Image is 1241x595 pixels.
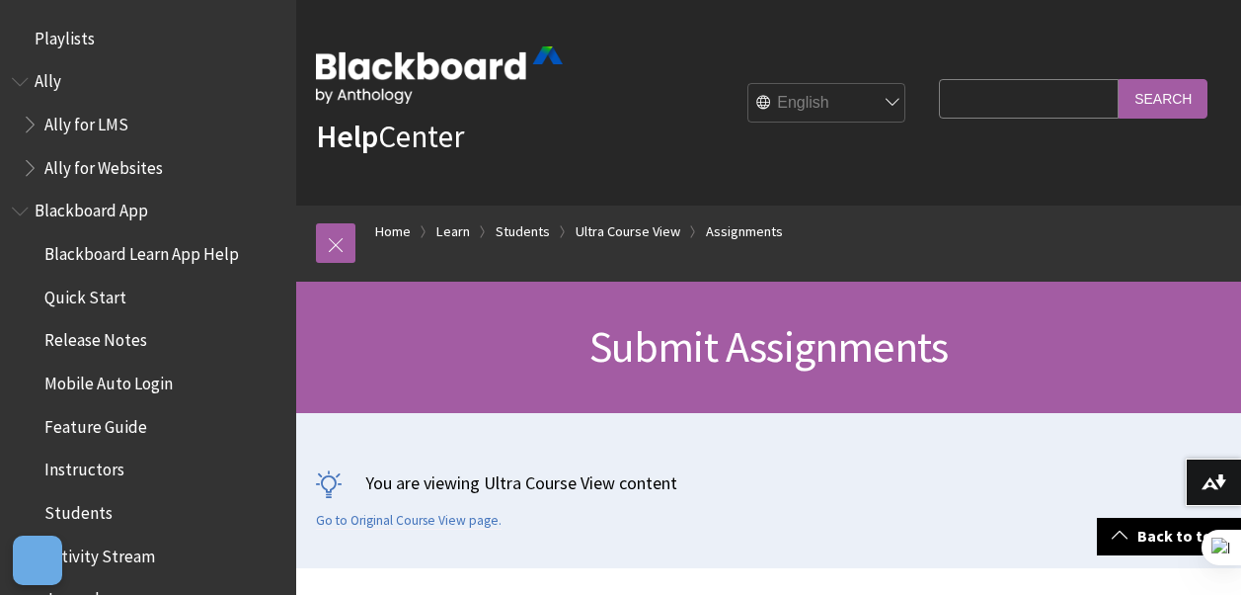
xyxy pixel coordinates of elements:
span: Instructors [44,454,124,480]
span: Playlists [35,22,95,48]
span: Feature Guide [44,410,147,437]
span: Blackboard App [35,195,148,221]
a: Go to Original Course View page. [316,512,502,530]
nav: Book outline for Playlists [12,22,284,55]
a: Home [375,219,411,244]
a: Ultra Course View [576,219,680,244]
span: Ally [35,65,61,92]
span: Ally for LMS [44,108,128,134]
span: Submit Assignments [589,319,949,374]
nav: Book outline for Anthology Ally Help [12,65,284,185]
button: Open Preferences [13,536,62,585]
input: Search [1119,79,1207,118]
span: Release Notes [44,324,147,351]
span: Blackboard Learn App Help [44,237,239,264]
span: Activity Stream [44,540,155,566]
span: Quick Start [44,281,126,307]
select: Site Language Selector [748,84,906,124]
a: Back to top [1097,518,1241,554]
img: Blackboard by Anthology [316,46,563,104]
a: Assignments [706,219,783,244]
span: Ally for Websites [44,151,163,178]
p: You are viewing Ultra Course View content [316,470,1221,495]
span: Mobile Auto Login [44,367,173,393]
a: Learn [436,219,470,244]
span: Students [44,496,113,523]
strong: Help [316,117,378,156]
a: Students [496,219,550,244]
a: HelpCenter [316,117,464,156]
